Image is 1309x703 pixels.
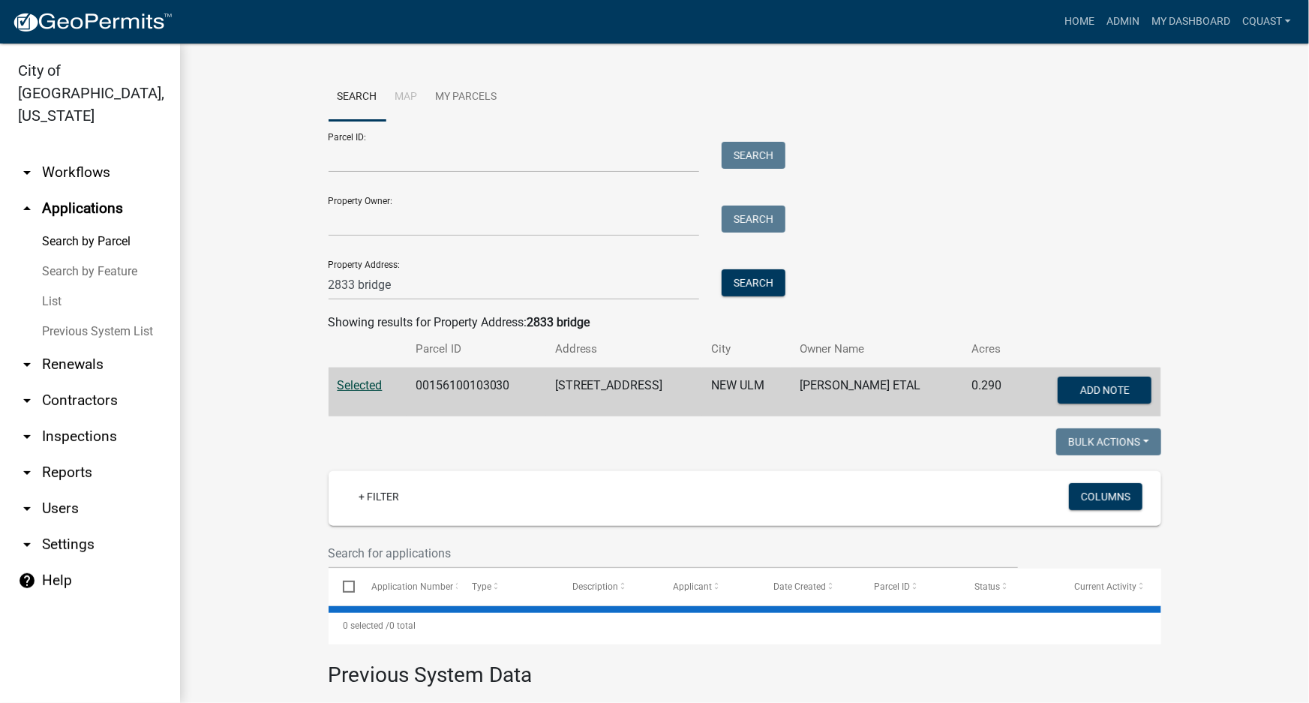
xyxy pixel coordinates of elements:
[18,200,36,218] i: arrow_drop_up
[407,368,546,417] td: 00156100103030
[860,569,960,605] datatable-header-cell: Parcel ID
[962,368,1022,417] td: 0.290
[1069,483,1142,510] button: Columns
[347,483,411,510] a: + Filter
[722,142,785,169] button: Search
[329,644,1161,691] h3: Previous System Data
[329,538,1019,569] input: Search for applications
[558,569,659,605] datatable-header-cell: Description
[18,392,36,410] i: arrow_drop_down
[1236,8,1297,36] a: cquast
[18,572,36,590] i: help
[1058,8,1100,36] a: Home
[329,74,386,122] a: Search
[960,569,1061,605] datatable-header-cell: Status
[407,332,546,367] th: Parcel ID
[702,368,791,417] td: NEW ULM
[427,74,506,122] a: My Parcels
[722,206,785,233] button: Search
[974,581,1001,592] span: Status
[329,607,1161,644] div: 0 total
[18,464,36,482] i: arrow_drop_down
[791,368,962,417] td: [PERSON_NAME] ETAL
[572,581,618,592] span: Description
[458,569,558,605] datatable-header-cell: Type
[1145,8,1236,36] a: My Dashboard
[527,315,590,329] strong: 2833 bridge
[18,164,36,182] i: arrow_drop_down
[329,314,1161,332] div: Showing results for Property Address:
[874,581,910,592] span: Parcel ID
[673,581,712,592] span: Applicant
[791,332,962,367] th: Owner Name
[1061,569,1161,605] datatable-header-cell: Current Activity
[546,368,702,417] td: [STREET_ADDRESS]
[357,569,458,605] datatable-header-cell: Application Number
[338,378,383,392] a: Selected
[1056,428,1161,455] button: Bulk Actions
[962,332,1022,367] th: Acres
[18,356,36,374] i: arrow_drop_down
[759,569,860,605] datatable-header-cell: Date Created
[371,581,453,592] span: Application Number
[773,581,826,592] span: Date Created
[546,332,702,367] th: Address
[18,500,36,518] i: arrow_drop_down
[722,269,785,296] button: Search
[659,569,759,605] datatable-header-cell: Applicant
[1058,377,1151,404] button: Add Note
[18,428,36,446] i: arrow_drop_down
[329,569,357,605] datatable-header-cell: Select
[1100,8,1145,36] a: Admin
[343,620,389,631] span: 0 selected /
[1080,384,1130,396] span: Add Note
[18,536,36,554] i: arrow_drop_down
[472,581,491,592] span: Type
[1075,581,1137,592] span: Current Activity
[702,332,791,367] th: City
